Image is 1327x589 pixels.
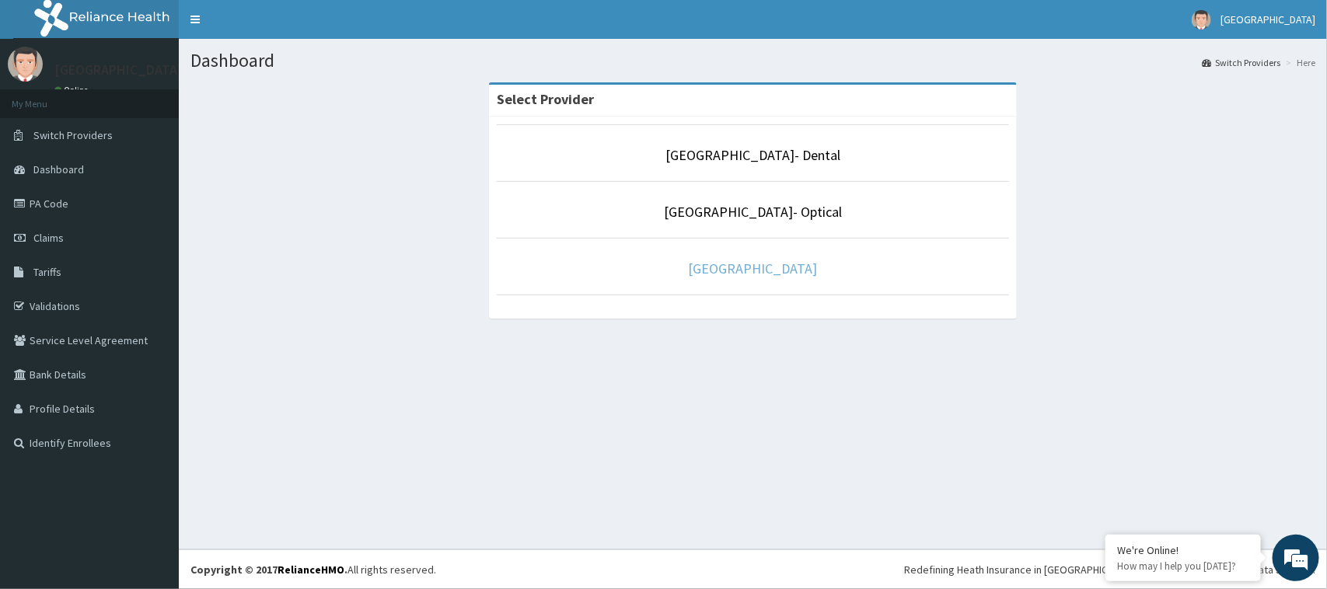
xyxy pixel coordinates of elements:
p: [GEOGRAPHIC_DATA] [54,63,183,77]
div: We're Online! [1117,543,1249,557]
strong: Select Provider [497,90,594,108]
span: [GEOGRAPHIC_DATA] [1220,12,1315,26]
span: Dashboard [33,162,84,176]
a: Switch Providers [1202,56,1280,69]
a: [GEOGRAPHIC_DATA]- Optical [664,203,842,221]
a: [GEOGRAPHIC_DATA]- Dental [665,146,840,164]
img: User Image [1192,10,1211,30]
p: How may I help you today? [1117,559,1249,573]
span: Switch Providers [33,128,113,142]
img: User Image [8,47,43,82]
a: RelianceHMO [278,563,344,577]
footer: All rights reserved. [179,549,1327,589]
strong: Copyright © 2017 . [190,563,347,577]
a: Online [54,85,92,96]
span: Tariffs [33,265,61,279]
h1: Dashboard [190,51,1315,71]
li: Here [1282,56,1315,69]
span: Claims [33,231,64,245]
a: [GEOGRAPHIC_DATA] [689,260,818,277]
div: Redefining Heath Insurance in [GEOGRAPHIC_DATA] using Telemedicine and Data Science! [904,562,1315,577]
